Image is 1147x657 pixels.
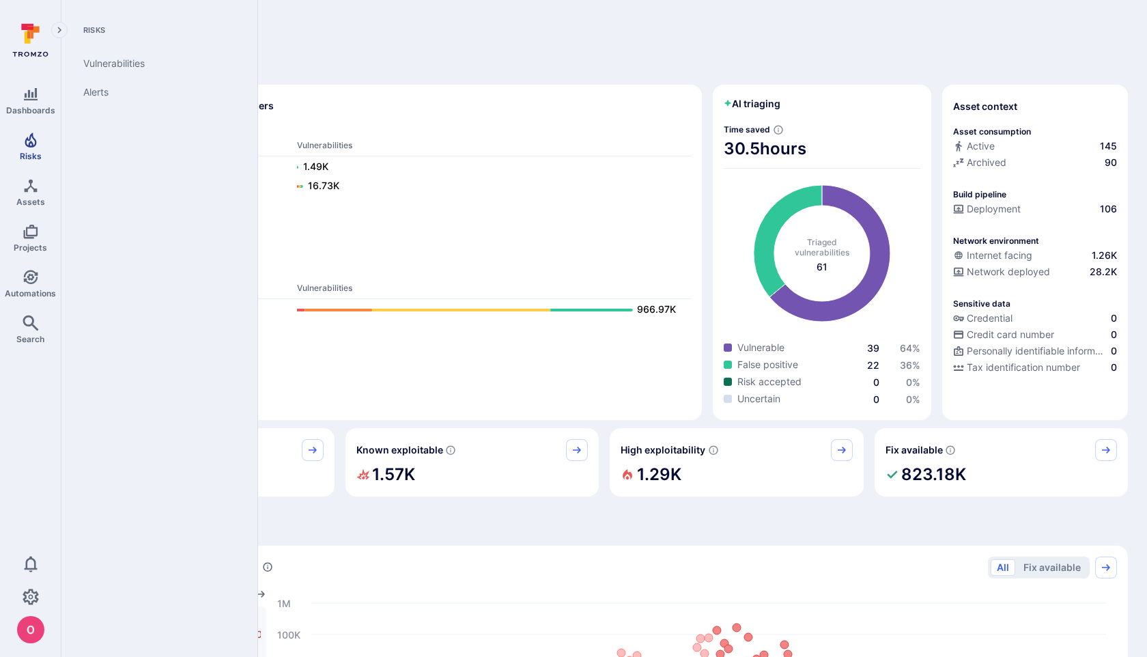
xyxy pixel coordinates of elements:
[724,124,770,135] span: Time saved
[262,560,273,574] div: Number of vulnerabilities in status 'Open' 'Triaged' and 'In process' grouped by score
[737,375,802,389] span: Risk accepted
[1017,559,1087,576] button: Fix available
[1092,249,1117,262] span: 1.26K
[953,249,1117,262] a: Internet facing1.26K
[953,139,1117,153] a: Active145
[953,265,1117,281] div: Evidence that the asset is packaged and deployed somewhere
[17,616,44,643] img: ACg8ocJcCe-YbLxGm5tc0PuNRxmgP8aEm0RBXn6duO8aeMVK9zjHhw=s96-c
[72,25,241,36] span: Risks
[967,344,1108,358] span: Personally identifiable information (PII)
[445,445,456,456] svg: Confirmed exploitable by KEV
[1090,265,1117,279] span: 28.2K
[1100,139,1117,153] span: 145
[610,428,864,497] div: High exploitability
[953,344,1117,358] a: Personally identifiable information (PII)0
[906,393,920,405] span: 0 %
[867,342,879,354] a: 39
[297,159,677,176] a: 1.49K
[953,328,1117,344] div: Evidence indicative of processing credit card numbers
[72,78,241,107] a: Alerts
[967,361,1080,374] span: Tax identification number
[953,249,1032,262] div: Internet facing
[953,361,1117,377] div: Evidence indicative of processing tax identification numbers
[708,445,719,456] svg: EPSS score ≥ 0.7
[16,334,44,344] span: Search
[277,628,300,640] text: 100K
[953,361,1080,374] div: Tax identification number
[967,156,1006,169] span: Archived
[875,428,1129,497] div: Fix available
[953,202,1021,216] div: Deployment
[55,25,64,36] i: Expand navigation menu
[81,518,1128,537] span: Prioritize
[1100,202,1117,216] span: 106
[737,358,798,372] span: False positive
[901,461,966,488] h2: 823.18K
[724,138,920,160] span: 30.5 hours
[900,342,920,354] a: 64%
[72,49,241,78] a: Vulnerabilities
[91,124,691,134] span: Dev scanners
[20,151,42,161] span: Risks
[1111,328,1117,341] span: 0
[16,197,45,207] span: Assets
[967,311,1013,325] span: Credential
[900,359,920,371] span: 36 %
[795,237,849,257] span: Triaged vulnerabilities
[906,376,920,388] span: 0 %
[867,359,879,371] a: 22
[953,311,1013,325] div: Credential
[953,344,1108,358] div: Personally identifiable information (PII)
[14,242,47,253] span: Projects
[953,139,1117,156] div: Commits seen in the last 180 days
[886,443,943,457] span: Fix available
[967,265,1050,279] span: Network deployed
[967,202,1021,216] span: Deployment
[1105,156,1117,169] span: 90
[345,428,599,497] div: Known exploitable
[900,359,920,371] a: 36%
[967,139,995,153] span: Active
[967,328,1054,341] span: Credit card number
[737,341,784,354] span: Vulnerable
[906,376,920,388] a: 0%
[724,97,780,111] h2: AI triaging
[296,282,691,299] th: Vulnerabilities
[953,126,1031,137] p: Asset consumption
[953,139,995,153] div: Active
[953,202,1117,216] a: Deployment106
[6,105,55,115] span: Dashboards
[953,236,1039,246] p: Network environment
[637,461,681,488] h2: 1.29K
[17,616,44,643] div: oleg malkov
[906,393,920,405] a: 0%
[945,445,956,456] svg: Vulnerabilities with fix available
[372,461,415,488] h2: 1.57K
[953,344,1117,361] div: Evidence indicative of processing personally identifiable information
[953,100,1017,113] span: Asset context
[303,160,328,172] text: 1.49K
[277,597,291,609] text: 1M
[737,392,780,406] span: Uncertain
[873,393,879,405] a: 0
[953,189,1006,199] p: Build pipeline
[296,139,691,156] th: Vulnerabilities
[81,57,1128,76] span: Discover
[1111,344,1117,358] span: 0
[953,298,1010,309] p: Sensitive data
[637,303,676,315] text: 966.97K
[953,156,1006,169] div: Archived
[297,302,677,318] a: 966.97K
[953,328,1117,341] a: Credit card number0
[953,311,1117,328] div: Evidence indicative of handling user or service credentials
[817,260,827,274] span: total
[873,376,879,388] a: 0
[356,443,443,457] span: Known exploitable
[621,443,705,457] span: High exploitability
[991,559,1015,576] button: All
[953,265,1050,279] div: Network deployed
